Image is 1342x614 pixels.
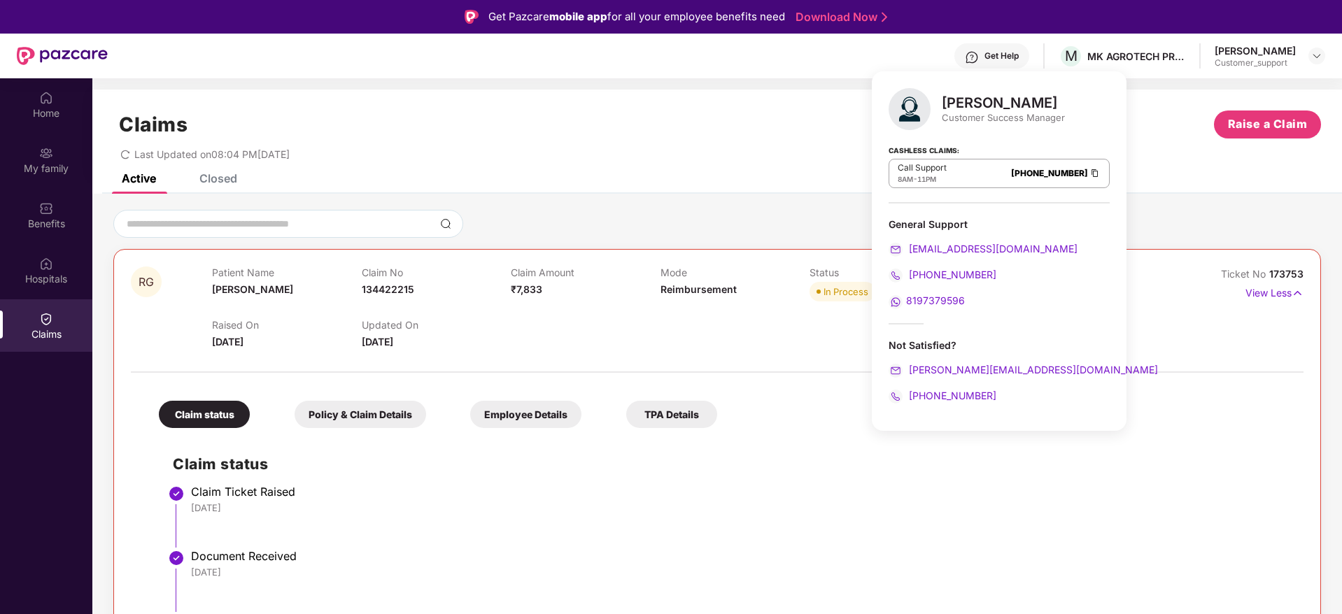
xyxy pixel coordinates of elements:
strong: Cashless Claims: [889,142,959,157]
img: Stroke [882,10,887,24]
div: Get Pazcare for all your employee benefits need [488,8,785,25]
p: Claim Amount [511,266,660,278]
div: Customer Success Manager [942,111,1065,124]
img: svg+xml;base64,PHN2ZyBpZD0iU2VhcmNoLTMyeDMyIiB4bWxucz0iaHR0cDovL3d3dy53My5vcmcvMjAwMC9zdmciIHdpZH... [440,218,451,229]
a: [PERSON_NAME][EMAIL_ADDRESS][DOMAIN_NAME] [889,364,1158,376]
div: Claim Ticket Raised [191,485,1290,499]
img: svg+xml;base64,PHN2ZyB4bWxucz0iaHR0cDovL3d3dy53My5vcmcvMjAwMC9zdmciIHdpZHRoPSIyMCIgaGVpZ2h0PSIyMC... [889,243,903,257]
div: Employee Details [470,401,581,428]
span: 134422215 [362,283,414,295]
img: svg+xml;base64,PHN2ZyB4bWxucz0iaHR0cDovL3d3dy53My5vcmcvMjAwMC9zdmciIHdpZHRoPSIyMCIgaGVpZ2h0PSIyMC... [889,364,903,378]
span: RG [139,276,154,288]
span: [PHONE_NUMBER] [906,269,996,280]
a: 8197379596 [889,294,965,306]
div: Closed [199,171,237,185]
a: [EMAIL_ADDRESS][DOMAIN_NAME] [889,243,1078,255]
div: - [898,173,947,185]
img: svg+xml;base64,PHN2ZyB4bWxucz0iaHR0cDovL3d3dy53My5vcmcvMjAwMC9zdmciIHdpZHRoPSIyMCIgaGVpZ2h0PSIyMC... [889,269,903,283]
a: [PHONE_NUMBER] [1011,168,1088,178]
div: [PERSON_NAME] [942,94,1065,111]
img: svg+xml;base64,PHN2ZyBpZD0iSG9zcGl0YWxzIiB4bWxucz0iaHR0cDovL3d3dy53My5vcmcvMjAwMC9zdmciIHdpZHRoPS... [39,257,53,271]
img: New Pazcare Logo [17,47,108,65]
span: [PERSON_NAME][EMAIL_ADDRESS][DOMAIN_NAME] [906,364,1158,376]
h2: Claim status [173,452,1290,476]
div: Document Received [191,549,1290,563]
div: Not Satisfied? [889,338,1110,404]
span: [PHONE_NUMBER] [906,390,996,401]
img: svg+xml;base64,PHN2ZyBpZD0iU3RlcC1Eb25lLTMyeDMyIiB4bWxucz0iaHR0cDovL3d3dy53My5vcmcvMjAwMC9zdmciIH... [168,550,185,566]
p: Claim No [362,266,511,278]
span: Reimbursement [661,283,737,295]
span: 8197379596 [906,294,965,306]
div: Policy & Claim Details [295,401,426,428]
p: Call Support [898,162,947,173]
img: svg+xml;base64,PHN2ZyBpZD0iSG9tZSIgeG1sbnM9Imh0dHA6Ly93d3cudzMub3JnLzIwMDAvc3ZnIiB3aWR0aD0iMjAiIG... [39,91,53,105]
img: svg+xml;base64,PHN2ZyBpZD0iSGVscC0zMngzMiIgeG1sbnM9Imh0dHA6Ly93d3cudzMub3JnLzIwMDAvc3ZnIiB3aWR0aD... [965,50,979,64]
p: Updated On [362,319,511,331]
div: Claim status [159,401,250,428]
div: MK AGROTECH PRIVATE LIMITED [1087,50,1185,63]
div: Get Help [984,50,1019,62]
p: Raised On [212,319,361,331]
a: Download Now [796,10,883,24]
img: Logo [465,10,479,24]
span: 11PM [917,175,936,183]
img: svg+xml;base64,PHN2ZyBpZD0iRHJvcGRvd24tMzJ4MzIiIHhtbG5zPSJodHRwOi8vd3d3LnczLm9yZy8yMDAwL3N2ZyIgd2... [1311,50,1322,62]
span: [EMAIL_ADDRESS][DOMAIN_NAME] [906,243,1078,255]
span: redo [120,148,130,160]
div: [DATE] [191,501,1290,514]
div: [DATE] [191,566,1290,578]
button: Raise a Claim [1214,110,1321,138]
img: svg+xml;base64,PHN2ZyBpZD0iQ2xhaW0iIHhtbG5zPSJodHRwOi8vd3d3LnczLm9yZy8yMDAwL3N2ZyIgd2lkdGg9IjIwIi... [39,312,53,326]
div: In Process [824,285,868,299]
img: svg+xml;base64,PHN2ZyBpZD0iQmVuZWZpdHMiIHhtbG5zPSJodHRwOi8vd3d3LnczLm9yZy8yMDAwL3N2ZyIgd2lkdGg9Ij... [39,201,53,215]
img: svg+xml;base64,PHN2ZyB4bWxucz0iaHR0cDovL3d3dy53My5vcmcvMjAwMC9zdmciIHdpZHRoPSIyMCIgaGVpZ2h0PSIyMC... [889,390,903,404]
p: Mode [661,266,810,278]
img: svg+xml;base64,PHN2ZyBpZD0iU3RlcC1Eb25lLTMyeDMyIiB4bWxucz0iaHR0cDovL3d3dy53My5vcmcvMjAwMC9zdmciIH... [168,485,185,502]
div: General Support [889,217,1110,231]
span: [DATE] [212,336,243,348]
h1: Claims [119,113,188,136]
p: Status [810,266,959,278]
span: [DATE] [362,336,393,348]
div: [PERSON_NAME] [1215,44,1296,57]
span: 173753 [1269,268,1304,280]
img: svg+xml;base64,PHN2ZyB4bWxucz0iaHR0cDovL3d3dy53My5vcmcvMjAwMC9zdmciIHdpZHRoPSIxNyIgaGVpZ2h0PSIxNy... [1292,285,1304,301]
span: 8AM [898,175,913,183]
span: Last Updated on 08:04 PM[DATE] [134,148,290,160]
div: Active [122,171,156,185]
div: Customer_support [1215,57,1296,69]
span: [PERSON_NAME] [212,283,293,295]
a: [PHONE_NUMBER] [889,269,996,280]
a: [PHONE_NUMBER] [889,390,996,401]
img: svg+xml;base64,PHN2ZyB4bWxucz0iaHR0cDovL3d3dy53My5vcmcvMjAwMC9zdmciIHdpZHRoPSIyMCIgaGVpZ2h0PSIyMC... [889,295,903,309]
img: svg+xml;base64,PHN2ZyB4bWxucz0iaHR0cDovL3d3dy53My5vcmcvMjAwMC9zdmciIHhtbG5zOnhsaW5rPSJodHRwOi8vd3... [889,88,931,130]
div: General Support [889,217,1110,309]
img: svg+xml;base64,PHN2ZyB3aWR0aD0iMjAiIGhlaWdodD0iMjAiIHZpZXdCb3g9IjAgMCAyMCAyMCIgZmlsbD0ibm9uZSIgeG... [39,146,53,160]
p: Patient Name [212,266,361,278]
div: TPA Details [626,401,717,428]
div: Not Satisfied? [889,338,1110,352]
span: Raise a Claim [1228,115,1308,133]
img: Clipboard Icon [1089,167,1101,179]
span: M [1065,48,1078,64]
p: View Less [1245,282,1304,301]
span: Ticket No [1221,268,1269,280]
strong: mobile app [549,10,607,23]
span: ₹7,833 [511,283,542,295]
